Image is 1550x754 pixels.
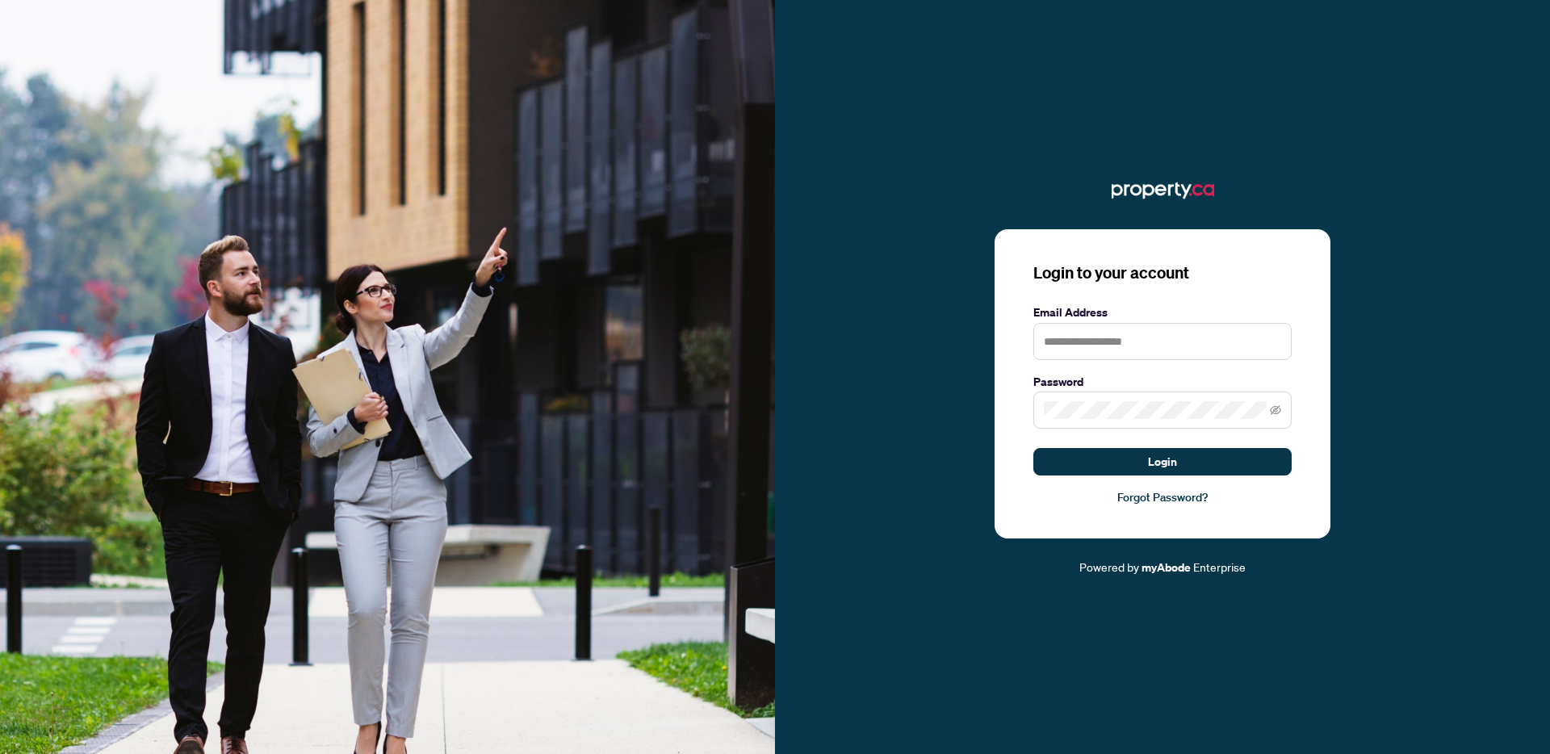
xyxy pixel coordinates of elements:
a: myAbode [1142,559,1191,576]
span: Enterprise [1193,559,1246,574]
h3: Login to your account [1033,262,1292,284]
span: Login [1148,449,1177,475]
span: Powered by [1079,559,1139,574]
label: Email Address [1033,304,1292,321]
a: Forgot Password? [1033,488,1292,506]
img: ma-logo [1112,178,1214,203]
button: Login [1033,448,1292,475]
span: eye-invisible [1270,404,1281,416]
label: Password [1033,373,1292,391]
